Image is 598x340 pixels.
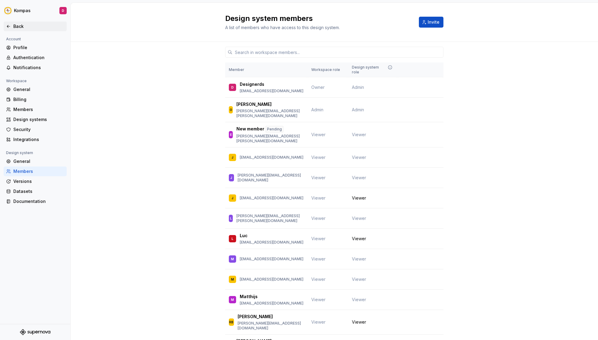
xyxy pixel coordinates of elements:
p: [PERSON_NAME][EMAIL_ADDRESS][DOMAIN_NAME] [238,321,304,331]
a: Security [4,125,67,134]
span: Viewer [311,319,326,325]
a: Integrations [4,135,67,144]
div: J [232,195,233,201]
span: Viewer [311,236,326,241]
p: [PERSON_NAME] [236,101,272,107]
p: [EMAIL_ADDRESS][DOMAIN_NAME] [240,240,303,245]
p: [PERSON_NAME] [238,314,273,320]
p: [EMAIL_ADDRESS][DOMAIN_NAME] [240,155,303,160]
a: Back [4,22,67,31]
img: 08074ee4-1ecd-486d-a7dc-923fcc0bed6c.png [4,7,12,14]
div: J [232,154,233,160]
svg: Supernova Logo [20,329,50,335]
span: Admin [352,84,364,90]
div: D [62,8,64,13]
span: Viewer [352,256,366,262]
div: E [230,132,232,138]
div: Documentation [13,198,64,204]
div: Account [4,35,23,43]
div: Security [13,126,64,133]
a: Notifications [4,63,67,72]
span: Viewer [352,175,366,181]
div: Design systems [13,116,64,123]
span: Viewer [352,276,366,282]
div: O [230,107,232,113]
span: Viewer [352,215,366,221]
h2: Design system members [225,14,412,23]
div: Workspace [4,77,29,85]
button: KompasD [1,4,69,17]
p: New member [236,126,264,133]
div: L [232,236,233,242]
p: [PERSON_NAME][EMAIL_ADDRESS][DOMAIN_NAME] [238,173,304,183]
div: RB [229,319,233,325]
span: A list of members who have access to this design system. [225,25,340,30]
div: Members [13,106,64,113]
a: General [4,85,67,94]
p: [EMAIL_ADDRESS][DOMAIN_NAME] [240,89,303,93]
a: Billing [4,95,67,104]
p: [EMAIL_ADDRESS][DOMAIN_NAME] [240,196,303,200]
p: [PERSON_NAME][EMAIL_ADDRESS][PERSON_NAME][DOMAIN_NAME] [236,214,304,223]
span: Viewer [352,154,366,160]
span: Viewer [311,132,326,137]
input: Search in workspace members... [232,47,443,58]
div: General [13,158,64,164]
a: Members [4,167,67,176]
span: Viewer [311,175,326,180]
div: Notifications [13,65,64,71]
th: Member [225,62,308,77]
a: Authentication [4,53,67,62]
span: Viewer [352,195,366,201]
div: M [231,297,234,303]
p: Luc [240,233,248,239]
span: Invite [428,19,439,25]
p: [EMAIL_ADDRESS][DOMAIN_NAME] [240,301,303,306]
a: Documentation [4,197,67,206]
a: Datasets [4,187,67,196]
p: Designerds [240,81,264,87]
span: Viewer [352,319,366,325]
div: M [231,276,234,282]
div: L [230,215,232,221]
div: Members [13,168,64,174]
div: Pending [266,126,283,133]
div: Authentication [13,55,64,61]
div: Design system role [352,65,394,75]
span: Viewer [311,155,326,160]
button: Invite [419,17,443,28]
span: Owner [311,85,325,90]
div: Datasets [13,188,64,194]
p: [EMAIL_ADDRESS][DOMAIN_NAME] [240,277,303,282]
a: Profile [4,43,67,52]
div: Kompas [14,8,31,14]
p: [PERSON_NAME][EMAIL_ADDRESS][PERSON_NAME][DOMAIN_NAME] [236,134,304,143]
div: M [231,256,234,262]
div: Back [13,23,64,29]
p: [EMAIL_ADDRESS][DOMAIN_NAME] [240,257,303,261]
span: Viewer [311,195,326,200]
p: Matthijs [240,294,258,300]
div: Integrations [13,136,64,143]
div: Design system [4,149,35,157]
a: General [4,157,67,166]
div: D [231,84,234,90]
a: Design systems [4,115,67,124]
span: Viewer [352,297,366,303]
span: Viewer [352,132,366,138]
div: J [230,175,232,181]
div: Billing [13,96,64,103]
a: Versions [4,177,67,186]
p: [PERSON_NAME][EMAIL_ADDRESS][PERSON_NAME][DOMAIN_NAME] [236,109,304,118]
span: Admin [352,107,364,113]
span: Viewer [352,236,366,242]
span: Viewer [311,277,326,282]
span: Viewer [311,256,326,261]
span: Viewer [311,297,326,302]
div: Profile [13,45,64,51]
div: General [13,86,64,93]
span: Admin [311,107,323,112]
a: Members [4,105,67,114]
th: Workspace role [308,62,348,77]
